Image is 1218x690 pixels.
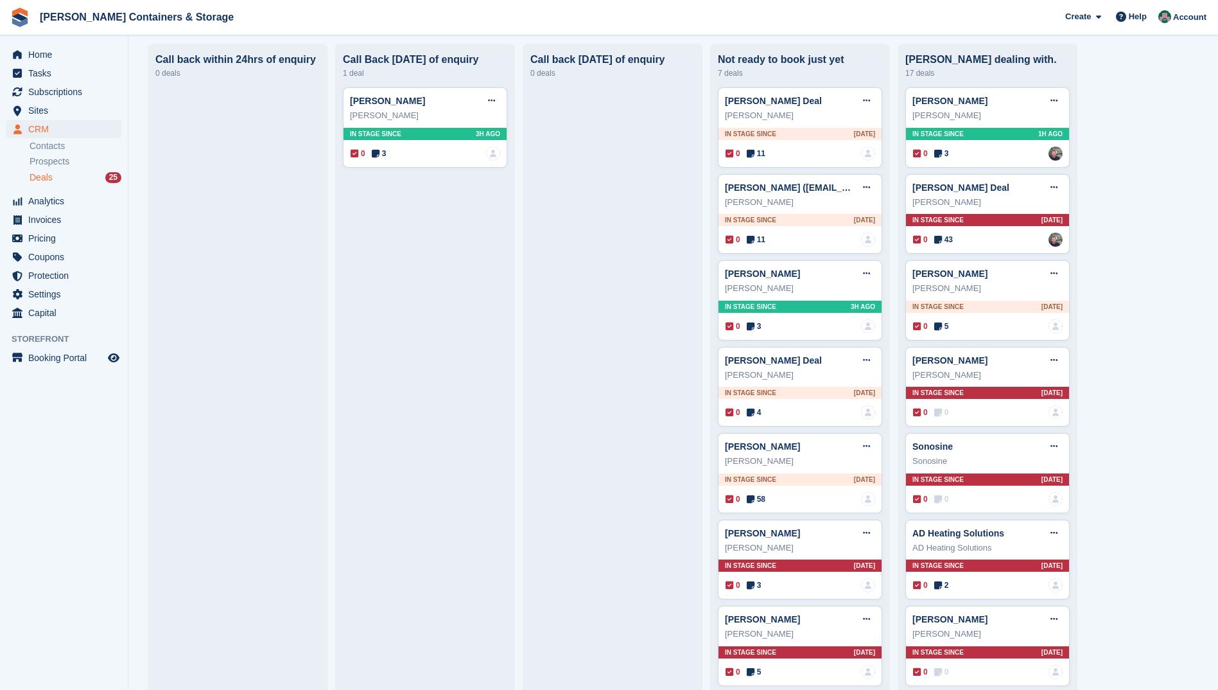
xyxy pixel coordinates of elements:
[28,349,105,367] span: Booking Portal
[854,215,875,225] span: [DATE]
[905,54,1070,66] div: [PERSON_NAME] dealing with.
[726,407,740,418] span: 0
[1041,302,1063,312] span: [DATE]
[905,66,1070,81] div: 17 deals
[28,211,105,229] span: Invoices
[747,321,761,332] span: 3
[913,407,928,418] span: 0
[912,561,964,571] span: In stage since
[934,579,949,591] span: 2
[10,8,30,27] img: stora-icon-8386f47178a22dfd0bd8f6a31ec36ba5ce8667c1dd55bd0f319d3a0aa187defe.svg
[1048,233,1063,247] a: Adam Greenhalgh
[725,542,875,554] div: [PERSON_NAME]
[912,215,964,225] span: In stage since
[1041,388,1063,398] span: [DATE]
[30,171,121,184] a: Deals 25
[725,648,776,657] span: In stage since
[28,192,105,210] span: Analytics
[854,129,875,139] span: [DATE]
[28,229,105,247] span: Pricing
[30,140,121,152] a: Contacts
[351,148,365,159] span: 0
[725,282,875,295] div: [PERSON_NAME]
[726,579,740,591] span: 0
[28,102,105,119] span: Sites
[28,83,105,101] span: Subscriptions
[28,120,105,138] span: CRM
[912,369,1063,382] div: [PERSON_NAME]
[1038,129,1063,139] span: 1H AGO
[6,102,121,119] a: menu
[6,304,121,322] a: menu
[35,6,239,28] a: [PERSON_NAME] Containers & Storage
[1048,405,1063,420] a: deal-assignee-blank
[912,302,964,312] span: In stage since
[106,350,121,366] a: Preview store
[913,493,928,505] span: 0
[155,66,320,81] div: 0 deals
[726,666,740,678] span: 0
[861,146,875,161] img: deal-assignee-blank
[913,148,928,159] span: 0
[861,233,875,247] a: deal-assignee-blank
[912,182,1009,193] a: [PERSON_NAME] Deal
[6,120,121,138] a: menu
[372,148,387,159] span: 3
[6,267,121,285] a: menu
[854,561,875,571] span: [DATE]
[934,407,949,418] span: 0
[6,211,121,229] a: menu
[725,561,776,571] span: In stage since
[725,628,875,641] div: [PERSON_NAME]
[913,234,928,245] span: 0
[913,579,928,591] span: 0
[28,248,105,266] span: Coupons
[6,83,121,101] a: menu
[861,578,875,592] a: deal-assignee-blank
[912,269,987,279] a: [PERSON_NAME]
[912,441,953,452] a: Sonosine
[6,349,121,367] a: menu
[854,475,875,484] span: [DATE]
[725,528,800,538] a: [PERSON_NAME]
[726,493,740,505] span: 0
[725,269,800,279] a: [PERSON_NAME]
[725,614,800,624] a: [PERSON_NAME]
[1048,319,1063,333] img: deal-assignee-blank
[747,666,761,678] span: 5
[1048,578,1063,592] img: deal-assignee-blank
[1041,561,1063,571] span: [DATE]
[725,302,776,312] span: In stage since
[1041,215,1063,225] span: [DATE]
[350,129,401,139] span: In stage since
[28,46,105,64] span: Home
[1048,492,1063,506] a: deal-assignee-blank
[725,96,822,106] a: [PERSON_NAME] Deal
[747,493,765,505] span: 58
[350,109,500,122] div: [PERSON_NAME]
[105,172,121,183] div: 25
[725,129,776,139] span: In stage since
[6,46,121,64] a: menu
[912,614,987,624] a: [PERSON_NAME]
[725,475,776,484] span: In stage since
[725,355,822,366] a: [PERSON_NAME] Deal
[486,146,500,161] img: deal-assignee-blank
[725,369,875,382] div: [PERSON_NAME]
[1041,648,1063,657] span: [DATE]
[476,129,500,139] span: 3H AGO
[934,493,949,505] span: 0
[861,492,875,506] img: deal-assignee-blank
[912,282,1063,295] div: [PERSON_NAME]
[912,455,1063,468] div: Sonosine
[725,196,875,209] div: [PERSON_NAME]
[912,196,1063,209] div: [PERSON_NAME]
[155,54,320,66] div: Call back within 24hrs of enquiry
[1065,10,1091,23] span: Create
[1173,11,1206,24] span: Account
[861,665,875,679] img: deal-assignee-blank
[28,64,105,82] span: Tasks
[913,321,928,332] span: 0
